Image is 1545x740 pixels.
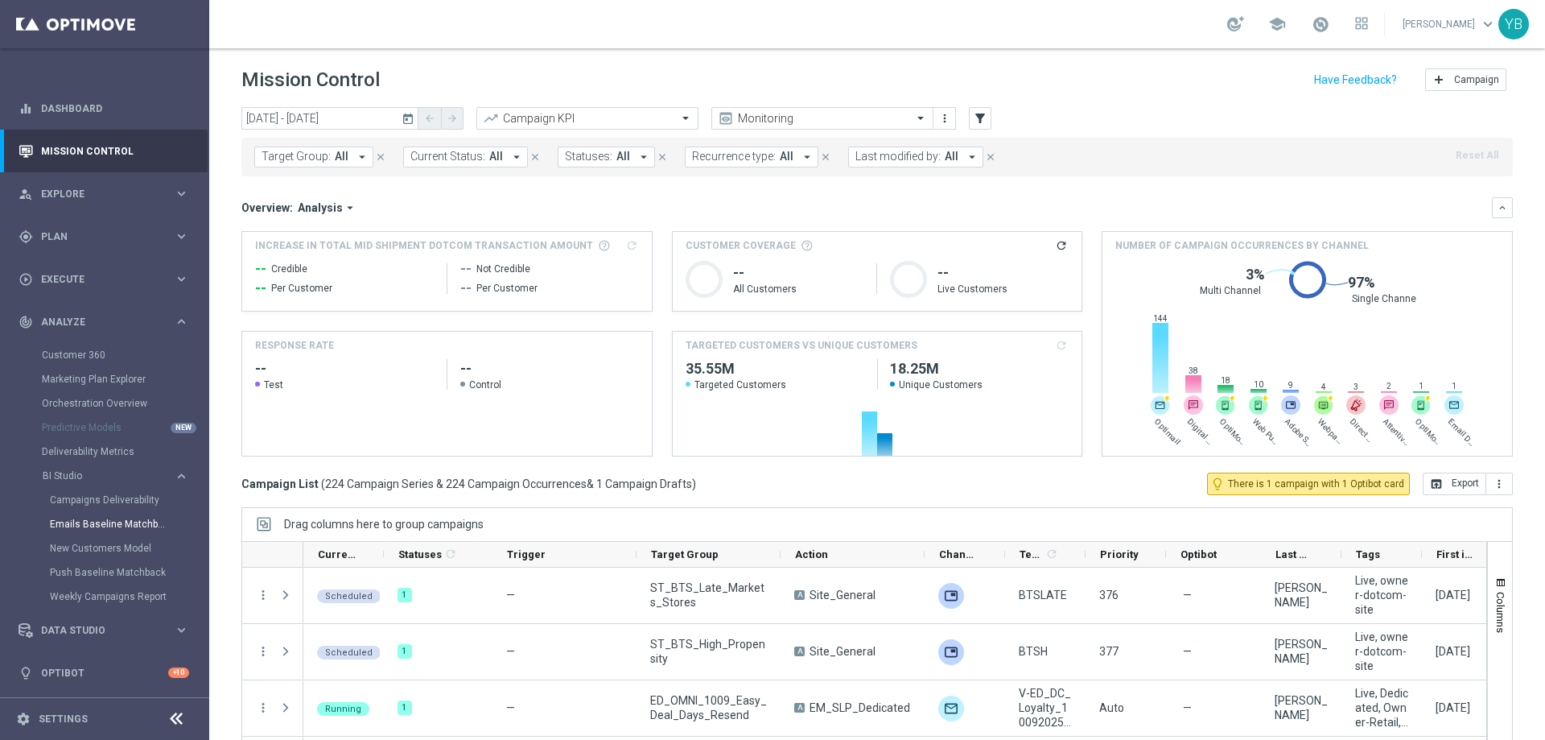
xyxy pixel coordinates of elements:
[938,639,964,665] div: Adobe SFTP Prod
[794,647,805,656] span: A
[19,272,33,287] i: play_circle_outline
[489,150,503,163] span: All
[983,148,998,166] button: close
[1210,477,1225,491] i: lightbulb_outline
[1184,366,1202,376] span: 38
[1180,548,1217,560] span: Optibot
[1497,202,1508,213] i: keyboard_arrow_down
[650,637,767,666] span: ST_BTS_High_Propensity
[50,518,167,531] a: Emails Baseline Matchback
[1184,395,1203,415] div: Digital SMS marketing
[937,263,1069,283] h1: --
[321,477,325,491] span: (
[18,273,190,286] button: play_circle_outline Execute keyboard_arrow_right
[18,102,190,115] button: equalizer Dashboard
[1249,395,1268,415] img: push-trigger.svg
[50,542,167,555] a: New Customers Model
[1494,592,1507,633] span: Columns
[19,666,33,680] i: lightbulb
[325,704,361,714] span: Running
[1054,238,1069,253] button: refresh
[41,275,174,284] span: Execute
[1314,395,1333,415] img: website-trigger.svg
[1043,545,1058,563] span: Calculate column
[441,107,463,130] button: arrow_forward
[587,477,594,490] span: &
[686,338,917,353] h4: TARGETED CUSTOMERS VS UNIQUE CUSTOMERS
[529,151,541,163] i: close
[507,548,546,560] span: Trigger
[255,279,266,298] span: --
[692,477,696,491] span: )
[41,626,174,635] span: Data Studio
[733,263,864,283] h1: --
[264,378,283,391] span: Test
[174,469,189,484] i: keyboard_arrow_right
[402,111,416,126] i: today
[174,271,189,287] i: keyboard_arrow_right
[1183,701,1192,715] span: —
[795,548,828,560] span: Action
[256,644,270,659] button: more_vert
[42,464,208,609] div: BI Studio
[1115,238,1369,253] span: Number of campaign occurrences by channel
[373,148,388,166] button: close
[1379,395,1399,415] img: message-text.svg
[444,548,457,560] i: refresh
[410,150,485,163] span: Current Status:
[318,548,356,560] span: Current Status
[255,338,334,353] h4: Response Rate
[692,150,776,163] span: Recurrence type:
[938,696,964,721] img: Optimail
[16,712,31,726] i: settings
[19,623,174,638] div: Data Studio
[460,359,639,378] h2: --
[1444,395,1464,415] div: Email Deliverability Prod
[476,107,698,130] ng-select: Campaign KPI
[1183,644,1192,659] span: —
[241,68,380,92] h1: Mission Control
[1151,395,1170,415] img: email-trigger.svg
[1249,395,1268,415] div: Web Push Notifications
[685,147,818,167] button: Recurrence type: All arrow_drop_down
[50,488,208,512] div: Campaigns Deliverability
[1315,382,1333,392] span: 4
[19,101,33,116] i: equalizer
[1281,395,1300,415] div: Adobe SFTP Prod
[1380,381,1398,391] span: 2
[1355,686,1408,730] span: Live, Dedicated, Owner-Retail, Loyalty, Easy Rewards, owner-omni-dedicated
[325,477,587,491] span: 224 Campaign Series & 224 Campaign Occurrences
[1282,380,1300,391] span: 9
[50,536,208,560] div: New Customers Model
[19,130,189,172] div: Mission Control
[810,701,910,715] span: EM_SLP_Dedicated
[945,150,958,163] span: All
[1314,74,1397,85] input: Have Feedback?
[42,391,208,415] div: Orchestration Overview
[460,279,472,298] span: --
[18,230,190,243] div: gps_fixed Plan keyboard_arrow_right
[973,111,987,126] i: filter_alt
[938,583,964,609] img: Adobe SFTP Prod
[254,147,373,167] button: Target Group: All arrow_drop_down
[1401,12,1498,36] a: [PERSON_NAME]keyboard_arrow_down
[18,316,190,329] button: track_changes Analyze keyboard_arrow_right
[1183,588,1192,602] span: —
[241,201,293,215] h3: Overview:
[39,714,88,724] a: Settings
[1275,548,1314,560] span: Last Modified By
[1445,381,1463,391] span: 1
[1436,701,1470,715] div: 10 Oct 2025, Friday
[42,349,167,362] a: Customer 360
[398,588,412,602] div: 1
[293,201,362,215] button: Analysis arrow_drop_down
[375,151,386,163] i: close
[565,150,612,163] span: Statuses:
[1268,15,1286,33] span: school
[19,229,174,244] div: Plan
[256,701,270,715] button: more_vert
[256,588,270,602] button: more_vert
[174,229,189,244] i: keyboard_arrow_right
[50,560,208,585] div: Push Baseline Matchback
